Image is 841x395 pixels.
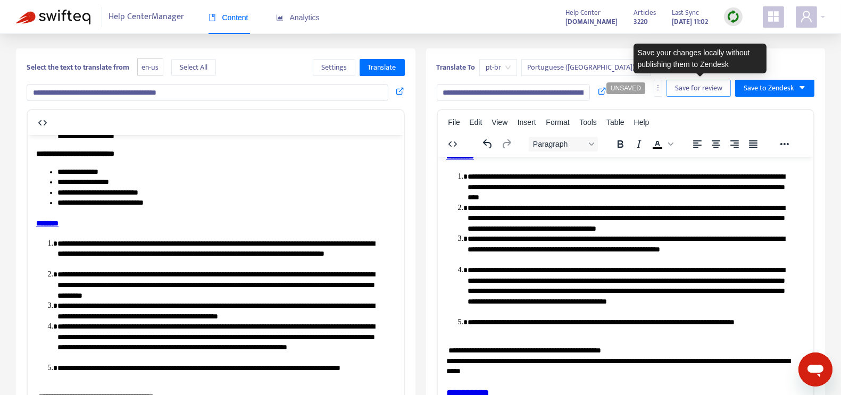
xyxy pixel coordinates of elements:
button: Save for review [667,80,731,97]
button: Italic [629,137,647,152]
span: caret-down [798,84,806,91]
button: Align left [688,137,706,152]
span: Format [546,118,569,127]
button: Justify [744,137,762,152]
button: Redo [497,137,515,152]
b: Translate To [437,61,476,73]
strong: [DATE] 11:02 [672,16,708,28]
span: UNSAVED [611,85,641,92]
span: en-us [137,58,163,76]
a: [DOMAIN_NAME] [565,15,618,28]
span: Analytics [276,13,320,22]
iframe: Button to launch messaging window [798,352,832,386]
span: pt-br [486,60,511,75]
span: Paragraph [532,140,585,148]
b: Select the text to translate from [27,61,129,73]
span: Content [209,13,248,22]
span: Save to Zendesk [744,82,794,94]
span: Edit [469,118,482,127]
button: Settings [313,59,355,76]
button: Block Paragraph [528,137,597,152]
span: Articles [634,7,656,19]
span: Save for review [675,82,722,94]
button: Align right [725,137,743,152]
span: area-chart [276,14,284,21]
span: Last Sync [672,7,699,19]
span: appstore [767,10,780,23]
strong: [DOMAIN_NAME] [565,16,618,28]
span: View [492,118,507,127]
span: Tools [579,118,597,127]
button: more [654,80,662,97]
span: Help [634,118,650,127]
button: Align center [706,137,725,152]
img: sync.dc5367851b00ba804db3.png [727,10,740,23]
button: Translate [360,59,405,76]
img: Swifteq [16,10,90,24]
span: Select All [180,62,207,73]
strong: 3220 [634,16,648,28]
span: Help Center Manager [109,7,185,27]
button: Undo [478,137,496,152]
div: Text color Black [648,137,675,152]
button: Select All [171,59,216,76]
span: Translate [368,62,396,73]
button: Reveal or hide additional toolbar items [775,137,793,152]
span: Portuguese (Brazil) [528,60,645,75]
span: Insert [518,118,536,127]
span: user [800,10,813,23]
button: Bold [611,137,629,152]
a: How to translate an individual article? [689,23,825,36]
span: Settings [321,62,347,73]
div: Save your changes locally without publishing them to Zendesk [634,44,767,73]
span: book [209,14,216,21]
span: File [448,118,460,127]
button: Save to Zendeskcaret-down [735,80,814,97]
span: Table [606,118,624,127]
span: Help Center [565,7,601,19]
span: more [654,84,662,91]
span: How to translate an individual article? [700,23,825,36]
